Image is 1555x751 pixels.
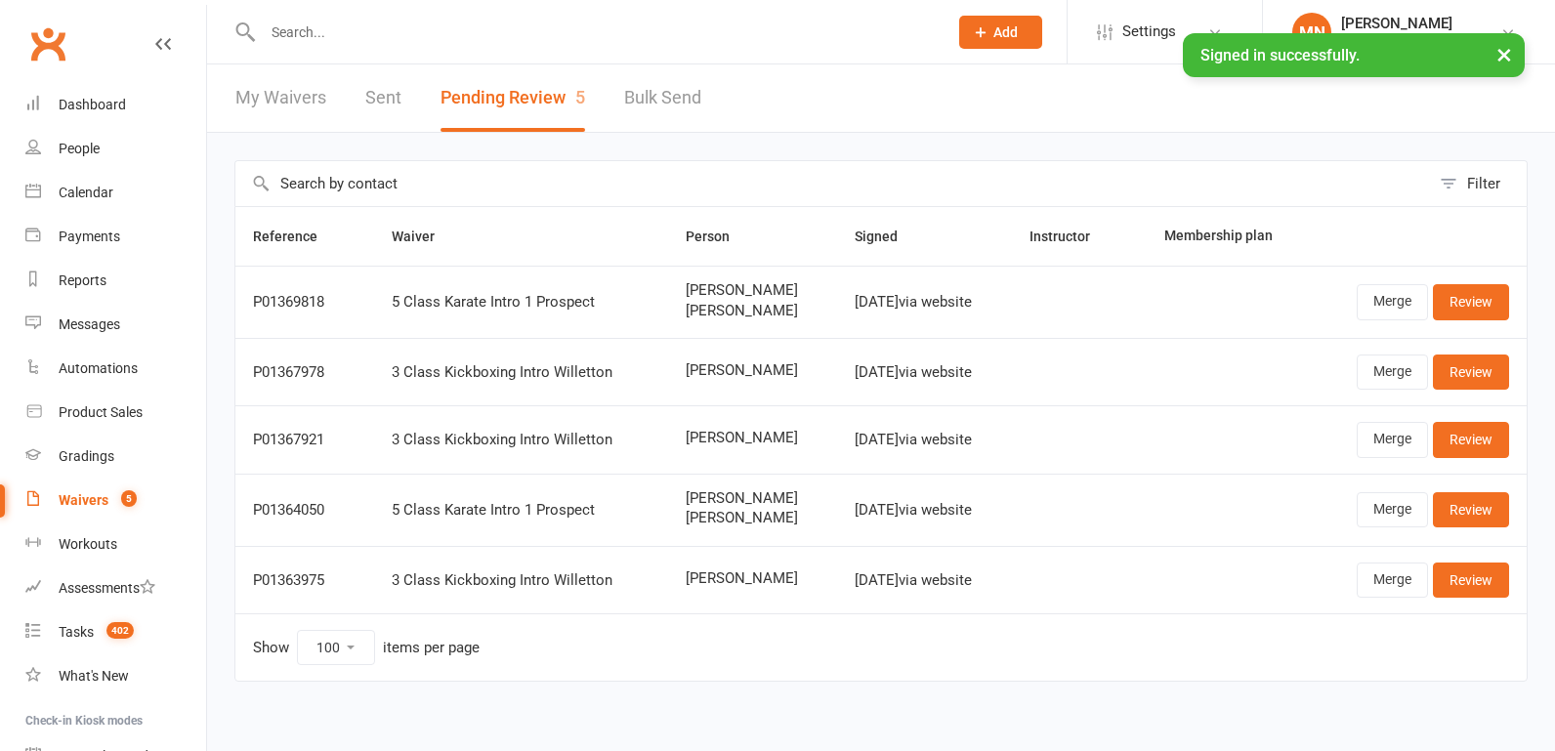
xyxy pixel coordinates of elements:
input: Search by contact [235,161,1430,206]
a: Merge [1357,355,1428,390]
a: Product Sales [25,391,206,435]
div: P01367978 [253,364,357,381]
button: Person [686,225,751,248]
a: Messages [25,303,206,347]
div: P01369818 [253,294,357,311]
input: Search... [257,19,934,46]
div: Filter [1467,172,1500,195]
div: [DATE] via website [855,364,994,381]
span: Instructor [1030,229,1112,244]
div: [DATE] via website [855,572,994,589]
div: Assessments [59,580,155,596]
span: Settings [1122,10,1176,54]
span: [PERSON_NAME] [686,510,820,526]
div: Payments [59,229,120,244]
button: × [1487,33,1522,75]
a: Clubworx [23,20,72,68]
a: Calendar [25,171,206,215]
span: Signed in successfully. [1200,46,1360,64]
div: 5 Class Karate Intro 1 Prospect [392,502,651,519]
button: Waiver [392,225,456,248]
span: [PERSON_NAME] [686,570,820,587]
div: [DATE] via website [855,294,994,311]
button: Add [959,16,1042,49]
span: Waiver [392,229,456,244]
a: Merge [1357,422,1428,457]
a: Automations [25,347,206,391]
div: items per page [383,640,480,656]
div: People [59,141,100,156]
button: Reference [253,225,339,248]
span: Person [686,229,751,244]
div: Product Sales [59,404,143,420]
a: Waivers 5 [25,479,206,522]
a: My Waivers [235,64,326,132]
span: [PERSON_NAME] [686,430,820,446]
div: 3 Class Kickboxing Intro Willetton [392,432,651,448]
span: 402 [106,622,134,639]
span: Reference [253,229,339,244]
div: Automations [59,360,138,376]
span: Add [993,24,1018,40]
a: Bulk Send [624,64,701,132]
div: Waivers [59,492,108,508]
a: Payments [25,215,206,259]
a: Reports [25,259,206,303]
div: Dashboard [59,97,126,112]
div: P01367921 [253,432,357,448]
th: Membership plan [1147,207,1312,266]
a: What's New [25,654,206,698]
div: Show [253,630,480,665]
div: 3 Class Kickboxing Intro Willetton [392,364,651,381]
span: Signed [855,229,919,244]
div: 3 Class Kickboxing Intro Willetton [392,572,651,589]
a: People [25,127,206,171]
a: Merge [1357,284,1428,319]
a: Tasks 402 [25,610,206,654]
button: Signed [855,225,919,248]
a: Review [1433,284,1509,319]
div: 5 Class Karate Intro 1 Prospect [392,294,651,311]
a: Merge [1357,492,1428,527]
button: Filter [1430,161,1527,206]
div: Reports [59,272,106,288]
a: Dashboard [25,83,206,127]
div: [DATE] via website [855,432,994,448]
div: [DATE] via website [855,502,994,519]
a: Review [1433,355,1509,390]
span: [PERSON_NAME] [686,490,820,507]
a: Sent [365,64,401,132]
span: [PERSON_NAME] [686,362,820,379]
div: Workouts [59,536,117,552]
a: Workouts [25,522,206,566]
span: 5 [121,490,137,507]
div: Gradings [59,448,114,464]
div: MN [1292,13,1331,52]
button: Instructor [1030,225,1112,248]
div: P01364050 [253,502,357,519]
div: [PERSON_NAME] [1341,15,1452,32]
a: Review [1433,563,1509,598]
div: Messages [59,316,120,332]
span: [PERSON_NAME] [686,303,820,319]
a: Review [1433,492,1509,527]
a: Gradings [25,435,206,479]
span: [PERSON_NAME] [686,282,820,299]
div: Calendar [59,185,113,200]
a: Merge [1357,563,1428,598]
a: Assessments [25,566,206,610]
button: Pending Review5 [441,64,585,132]
div: Tasks [59,624,94,640]
div: Spark Fitness [1341,32,1452,50]
div: What's New [59,668,129,684]
span: 5 [575,87,585,107]
a: Review [1433,422,1509,457]
div: P01363975 [253,572,357,589]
